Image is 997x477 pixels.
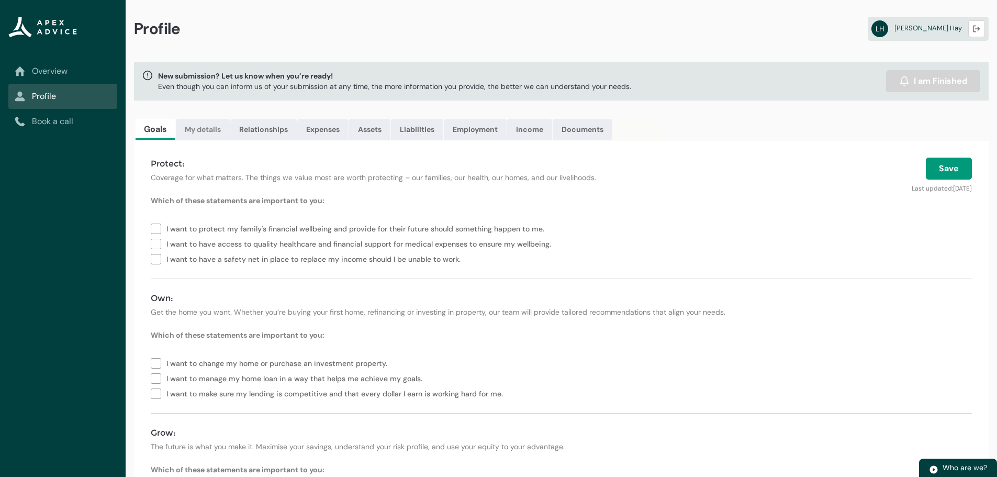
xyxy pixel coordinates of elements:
p: Which of these statements are important to you: [151,195,972,206]
p: Which of these statements are important to you: [151,464,972,475]
a: Book a call [15,115,111,128]
p: Which of these statements are important to you: [151,330,972,340]
a: Employment [444,119,507,140]
a: My details [176,119,230,140]
img: play.svg [929,465,938,474]
a: Relationships [230,119,297,140]
abbr: LH [871,20,888,37]
button: Logout [968,20,985,37]
a: Liabilities [391,119,443,140]
img: Apex Advice Group [8,17,77,38]
img: alarm.svg [899,76,910,86]
h4: Own: [151,292,972,305]
p: Get the home you want. Whether you’re buying your first home, refinancing or investing in propert... [151,307,972,317]
button: Save [926,158,972,180]
h4: Protect: [151,158,694,170]
a: LH[PERSON_NAME] Hay [868,17,989,41]
p: The future is what you make it. Maximise your savings, understand your risk profile, and use your... [151,441,972,452]
a: Income [507,119,552,140]
a: Overview [15,65,111,77]
h4: Grow: [151,427,972,439]
p: Even though you can inform us of your submission at any time, the more information you provide, t... [158,81,631,92]
a: Expenses [297,119,349,140]
a: Assets [349,119,390,140]
p: Coverage for what matters. The things we value most are worth protecting – our families, our heal... [151,172,694,183]
span: I want to have access to quality healthcare and financial support for medical expenses to ensure ... [166,236,555,251]
p: Last updated: [707,180,972,193]
span: I am Finished [914,75,967,87]
span: Profile [134,19,181,39]
a: Documents [553,119,612,140]
span: Who are we? [943,463,987,472]
a: Goals [136,119,175,140]
span: I want to manage my home loan in a way that helps me achieve my goals. [166,370,427,385]
span: New submission? Let us know when you’re ready! [158,71,631,81]
span: [PERSON_NAME] Hay [894,24,962,32]
nav: Sub page [8,59,117,134]
span: I want to change my home or purchase an investment property. [166,355,391,370]
span: I want to have a safety net in place to replace my income should I be unable to work. [166,251,465,266]
lightning-formatted-date-time: [DATE] [953,184,972,193]
span: I want to protect my family's financial wellbeing and provide for their future should something h... [166,220,548,236]
a: Profile [15,90,111,103]
button: I am Finished [886,70,980,92]
span: I want to make sure my lending is competitive and that every dollar I earn is working hard for me. [166,385,507,401]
